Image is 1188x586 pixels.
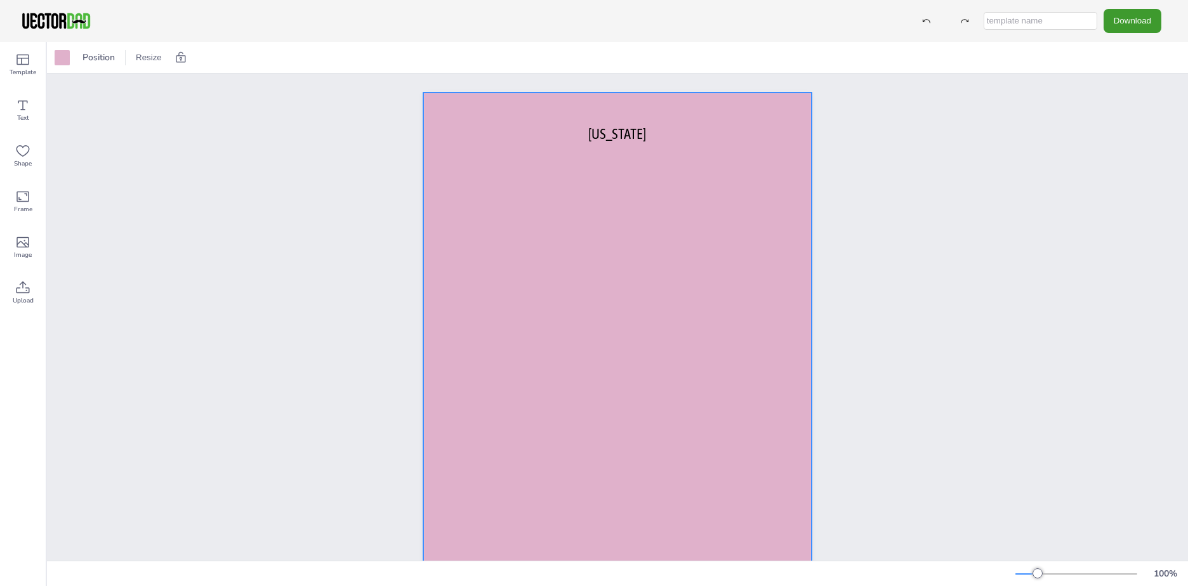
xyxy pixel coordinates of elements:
[80,51,117,63] span: Position
[13,296,34,306] span: Upload
[10,67,36,77] span: Template
[20,11,92,30] img: VectorDad-1.png
[1150,568,1180,580] div: 100 %
[14,250,32,260] span: Image
[984,12,1097,30] input: template name
[1104,9,1161,32] button: Download
[588,126,646,142] span: [US_STATE]
[131,48,167,68] button: Resize
[14,204,32,214] span: Frame
[17,113,29,123] span: Text
[14,159,32,169] span: Shape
